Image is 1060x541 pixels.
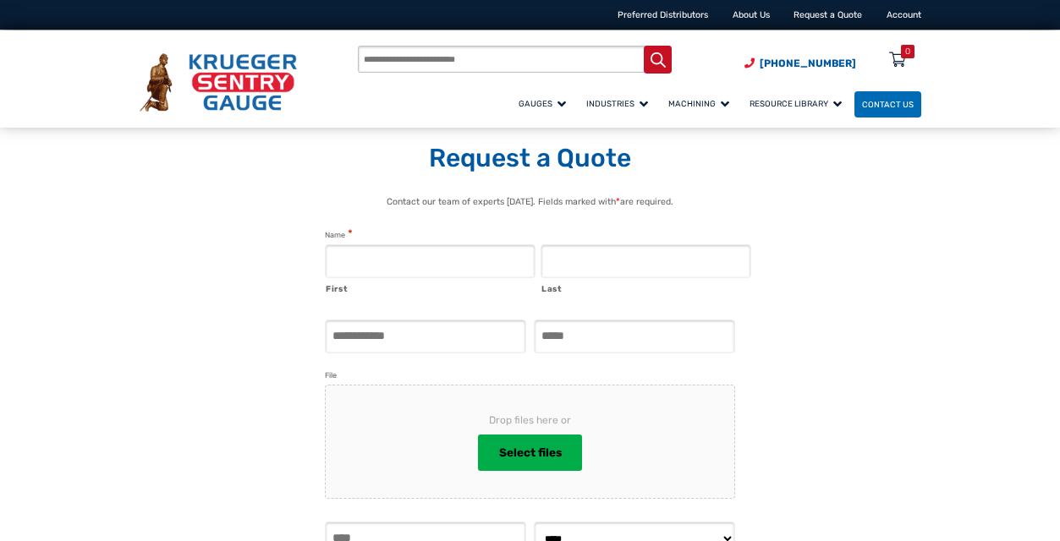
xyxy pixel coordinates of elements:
[308,195,752,209] p: Contact our team of experts [DATE]. Fields marked with are required.
[905,45,910,58] div: 0
[668,99,729,108] span: Machining
[744,56,856,71] a: Phone Number (920) 434-8860
[478,434,582,471] button: Select files
[618,9,708,20] a: Preferred Distributors
[541,279,751,296] label: Last
[661,89,742,118] a: Machining
[750,99,842,108] span: Resource Library
[854,91,921,117] a: Contact Us
[760,57,856,69] span: [PHONE_NUMBER]
[140,143,921,175] h1: Request a Quote
[325,227,353,242] legend: Name
[862,100,914,109] span: Contact Us
[511,89,579,118] a: Gauges
[579,89,661,118] a: Industries
[733,9,770,20] a: About Us
[887,9,921,20] a: Account
[140,53,297,112] img: Krueger Sentry Gauge
[325,369,337,382] label: File
[794,9,862,20] a: Request a Quote
[326,279,535,296] label: First
[586,99,648,108] span: Industries
[353,413,707,428] span: Drop files here or
[519,99,566,108] span: Gauges
[742,89,854,118] a: Resource Library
